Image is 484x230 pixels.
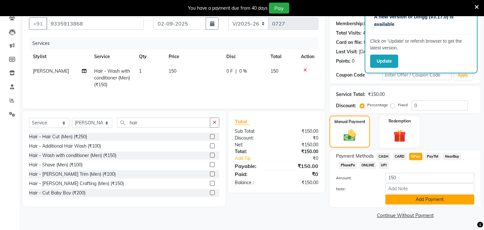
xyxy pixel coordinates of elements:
[385,194,474,204] button: Add Payment
[425,153,440,160] span: PayTM
[331,212,479,219] a: Continue Without Payment
[297,49,318,64] th: Action
[235,68,237,75] span: |
[277,141,323,148] div: ₹150.00
[370,38,472,51] p: Click on ‘Update’ or refersh browser to get the latest version.
[29,152,116,159] div: Hair - Wash with conditioner (Men) (₹150)
[29,49,91,64] th: Stylist
[370,55,398,68] button: Update
[368,91,385,98] div: ₹150.00
[222,49,267,64] th: Disc
[393,153,407,160] span: CARD
[230,170,277,178] div: Paid:
[277,128,323,135] div: ₹150.00
[30,37,323,49] div: Services
[331,186,380,192] label: Note:
[29,17,47,30] button: +91
[340,129,359,142] img: _cash.svg
[336,20,474,27] div: No Active Membership
[367,102,388,108] label: Percentage
[277,135,323,141] div: ₹0
[94,68,130,88] span: Hair - Wash with conditioner (Men) (₹150)
[360,162,376,169] span: ONLINE
[336,72,382,78] div: Coupon Code
[165,49,222,64] th: Price
[331,175,380,181] label: Amount:
[29,171,116,178] div: Hair - [PERSON_NAME] Trim (Men) (₹100)
[135,49,165,64] th: Qty
[230,135,277,141] div: Discount:
[336,153,374,160] span: Payment Methods
[33,68,69,74] span: [PERSON_NAME]
[230,155,284,162] a: Add Tip
[46,17,144,30] input: Search by Name/Mobile/Email/Code
[230,148,277,155] div: Total:
[117,118,210,128] input: Search or Scan
[267,49,297,64] th: Total
[277,148,323,155] div: ₹150.00
[443,153,461,160] span: NearBuy
[454,70,472,80] button: Apply
[271,68,279,74] span: 150
[398,102,408,108] label: Fixed
[385,183,474,193] input: Add Note
[29,143,101,150] div: Hair - Additional Hair Wash (₹100)
[277,162,323,170] div: ₹150.00
[336,48,358,55] div: Last Visit:
[359,48,373,55] div: [DATE]
[29,133,87,140] div: Hair - Hair Cut (Men) (₹250)
[230,162,277,170] div: Payable:
[269,3,289,14] button: Pay
[363,30,365,37] div: 4
[29,190,85,196] div: Hair - Cut Baby Boy (₹200)
[389,118,411,124] label: Redemption
[239,68,247,75] span: 0 %
[230,179,277,186] div: Balance :
[230,141,277,148] div: Net:
[385,173,474,183] input: Amount
[336,58,351,65] div: Points:
[376,153,390,160] span: CASH
[364,39,366,46] div: 0
[277,179,323,186] div: ₹150.00
[226,68,233,75] span: 0 F
[230,128,277,135] div: Sub Total:
[235,118,250,125] span: Total
[379,162,389,169] span: UPI
[409,153,422,160] span: GPay
[339,162,357,169] span: PhonePe
[374,13,468,28] p: A new version of Dingg (v3.17.0) is available
[382,70,451,80] input: Enter Offer / Coupon Code
[336,20,364,27] div: Membership:
[284,155,323,162] div: ₹0
[29,180,124,187] div: Hair - [PERSON_NAME] Crafting (Men) (₹150)
[277,170,323,178] div: ₹0
[336,102,356,109] div: Discount:
[188,5,268,12] div: You have a payment due from 40 days
[169,68,176,74] span: 150
[336,91,365,98] div: Service Total:
[352,58,354,65] div: 0
[139,68,142,74] span: 1
[336,39,362,46] div: Card on file:
[91,49,135,64] th: Service
[29,162,83,168] div: Hair - Shave (Men) (₹100)
[390,128,410,144] img: _gift.svg
[336,30,361,37] div: Total Visits:
[334,119,365,125] label: Manual Payment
